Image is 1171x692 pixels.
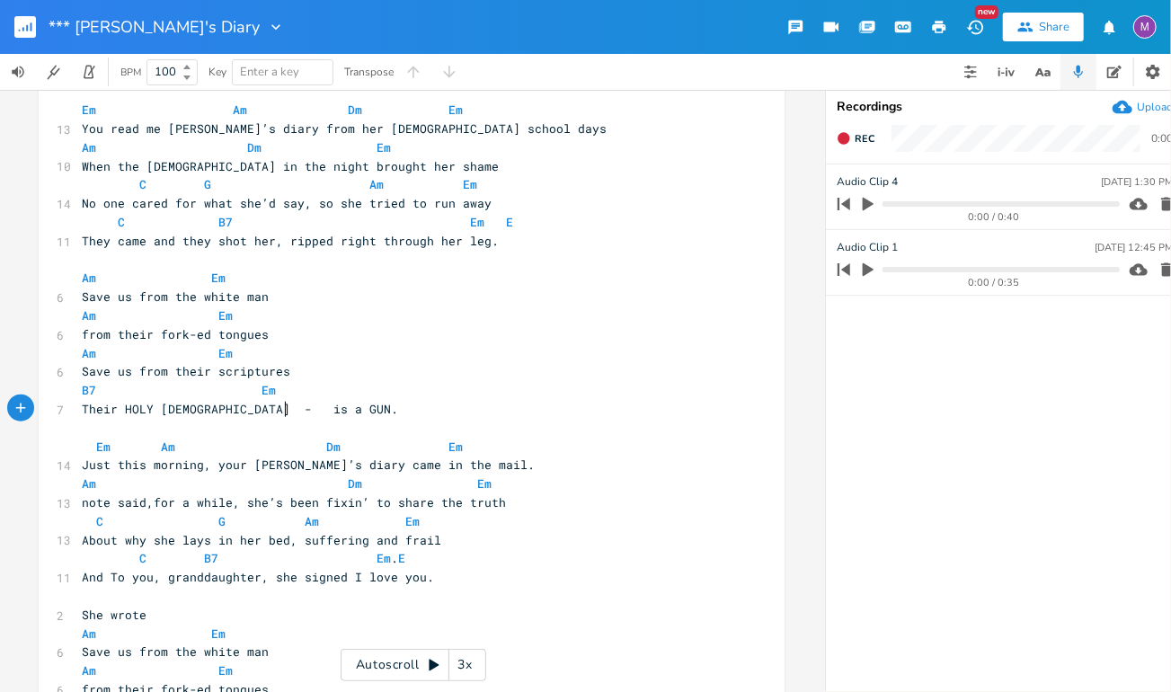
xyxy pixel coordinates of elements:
[218,214,233,230] span: B7
[82,569,434,585] span: And To you, granddaughter, she signed I love you.
[1133,15,1157,39] div: melindameshad
[1003,13,1084,41] button: Share
[96,439,111,455] span: Em
[405,513,420,529] span: Em
[470,214,484,230] span: Em
[975,5,998,19] div: New
[341,649,486,681] div: Autoscroll
[463,176,477,192] span: Em
[369,176,384,192] span: Am
[477,475,492,492] span: Em
[1133,6,1157,48] button: M
[82,625,96,642] span: Am
[82,382,96,398] span: B7
[82,139,96,155] span: Am
[82,102,96,118] span: Em
[82,494,506,510] span: note said,for a while, she’s been fixin’ to share the truth
[957,11,993,43] button: New
[348,475,362,492] span: Dm
[240,64,299,80] span: Enter a key
[96,513,103,529] span: C
[506,214,513,230] span: E
[326,439,341,455] span: Dm
[204,176,211,192] span: G
[161,439,175,455] span: Am
[82,233,499,249] span: They came and they shot her, ripped right through her leg.
[120,67,141,77] div: BPM
[449,649,482,681] div: 3x
[837,173,898,191] span: Audio Clip 4
[305,513,319,529] span: Am
[139,550,146,566] span: C
[348,102,362,118] span: Dm
[82,288,269,305] span: Save us from the white man
[247,139,262,155] span: Dm
[139,176,146,192] span: C
[82,307,96,324] span: Am
[82,270,96,286] span: Am
[82,363,290,379] span: Save us from their scriptures
[82,195,492,211] span: No one cared for what she’d say, so she tried to run away
[211,270,226,286] span: Em
[829,124,882,153] button: Rec
[398,550,405,566] span: E
[82,326,269,342] span: from their fork-ed tongues
[218,662,233,679] span: Em
[837,239,898,256] span: Audio Clip 1
[233,102,247,118] span: Am
[377,139,391,155] span: Em
[211,625,226,642] span: Em
[262,382,276,398] span: Em
[855,132,874,146] span: Rec
[82,607,146,623] span: She wrote
[1039,19,1069,35] div: Share
[49,19,260,35] span: *** [PERSON_NAME]'s Diary
[448,439,463,455] span: Em
[868,278,1120,288] div: 0:00 / 0:35
[82,158,499,174] span: When the [DEMOGRAPHIC_DATA] in the night brought her shame
[204,550,218,566] span: B7
[82,345,96,361] span: Am
[82,643,269,660] span: Save us from the white man
[82,550,405,566] span: .
[82,401,398,417] span: Their HOLY [DEMOGRAPHIC_DATA] - is a GUN.
[82,475,96,492] span: Am
[868,212,1120,222] div: 0:00 / 0:40
[448,102,463,118] span: Em
[344,67,394,77] div: Transpose
[118,214,125,230] span: C
[82,457,535,473] span: Just this morning, your [PERSON_NAME]’s diary came in the mail.
[82,120,607,137] span: You read me [PERSON_NAME]’s diary from her [DEMOGRAPHIC_DATA] school days
[208,67,226,77] div: Key
[218,345,233,361] span: Em
[218,513,226,529] span: G
[82,662,96,679] span: Am
[82,532,441,548] span: About why she lays in her bed, suffering and frail
[218,307,233,324] span: Em
[377,550,391,566] span: Em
